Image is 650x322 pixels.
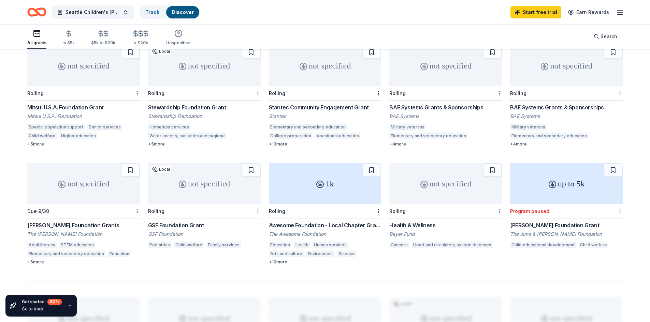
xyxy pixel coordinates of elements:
div: not specified [389,163,502,204]
a: Earn Rewards [564,6,613,18]
div: Science [337,250,356,257]
div: GSF Foundation [148,231,261,237]
a: not specifiedRollingBAE Systems Grants & SponsorshipsBAE SystemsMilitary veteransElementary and s... [389,45,502,147]
button: TrackDiscover [139,5,200,19]
div: Elementary and secondary education [389,133,467,139]
div: not specified [510,45,623,86]
button: Unspecified [166,27,191,49]
a: not specifiedLocalRollingGSF Foundation GrantGSF FoundationPediatricsChild welfareFamily services [148,163,261,250]
div: Local [151,166,171,173]
div: Elementary and secondary education [269,124,347,131]
span: Search [601,32,617,41]
div: Health & Wellness [389,221,502,229]
div: BAE Systems Grants & Sponsorships [389,103,502,111]
div: Higher education [60,133,97,139]
div: not specified [27,45,140,86]
div: + 10 more [269,259,381,265]
div: + 6 more [27,259,140,265]
a: not specifiedRollingHealth & WellnessBayer FundCancersHeart and circulatory system diseases [389,163,502,250]
div: Vocational education [315,133,360,139]
div: Mitsui U.S.A. Foundation [27,113,140,120]
div: GSF Foundation Grant [148,221,261,229]
div: Go to track [22,306,62,312]
div: + 4 more [510,141,623,147]
div: Family services [206,242,241,248]
div: BAE Systems [389,113,502,120]
div: College preparation [269,133,313,139]
div: Education [108,250,131,257]
div: Senior services [87,124,122,131]
div: Rolling [148,90,164,96]
div: Pediatrics [148,242,171,248]
div: Rolling [269,208,285,214]
div: Rolling [510,90,526,96]
div: Rolling [148,208,164,214]
div: Child welfare [579,242,608,248]
div: > $20k [132,40,150,46]
div: BAE Systems Grants & Sponsorships [510,103,623,111]
div: not specified [269,45,381,86]
button: Seattle Children's [PERSON_NAME] Adult Life Center ongoing support [52,5,134,19]
div: + 4 more [389,141,502,147]
div: 60 % [47,299,62,305]
div: Water access, sanitation and hygiene [148,133,226,139]
a: up to 5kProgram paused[PERSON_NAME] Foundation GrantThe June & [PERSON_NAME] FoundationChild educ... [510,163,623,250]
div: + 13 more [269,141,381,147]
div: Child educational development [510,242,576,248]
div: Cancers [389,242,409,248]
div: Rolling [389,208,406,214]
button: $5k to $20k [91,27,115,49]
button: ≤ $5k [63,27,75,49]
div: The Awesome Foundation [269,231,381,237]
div: Environment [306,250,334,257]
div: Child welfare [27,133,57,139]
div: + 5 more [148,141,261,147]
div: Military veterans [389,124,426,131]
div: Program paused [510,208,549,214]
div: Get started [22,299,62,305]
div: $5k to $20k [91,40,115,46]
div: Health [294,242,310,248]
div: Local [151,48,171,55]
div: Rolling [269,90,285,96]
div: [PERSON_NAME] Foundation Grant [510,221,623,229]
div: Stantec Community Engagement Grant [269,103,381,111]
div: ≤ $5k [63,40,75,46]
div: Awesome Foundation - Local Chapter Grants [269,221,381,229]
div: Adult literacy [27,242,57,248]
div: not specified [389,45,502,86]
div: Stewardship Foundation Grant [148,103,261,111]
a: not specifiedRollingStantec Community Engagement GrantStantecElementary and secondary educationCo... [269,45,381,147]
a: not specifiedLocalRollingStewardship Foundation GrantStewardship FoundationHomeless servicesWater... [148,45,261,147]
button: > $20k [132,27,150,49]
div: 1k [269,163,381,204]
span: Seattle Children's [PERSON_NAME] Adult Life Center ongoing support [66,8,120,16]
a: not specifiedRollingMitsui U.S.A. Foundation GrantMitsui U.S.A. FoundationSpecial population supp... [27,45,140,147]
div: Due 9/30 [27,208,49,214]
button: All grants [27,27,46,49]
div: Stewardship Foundation [148,113,261,120]
div: Heart and circulatory system diseases [412,242,493,248]
a: not specifiedRollingBAE Systems Grants & SponsorshipsBAE SystemsMilitary veteransElementary and s... [510,45,623,147]
a: Track [145,9,159,15]
div: Child welfare [174,242,204,248]
div: BAE Systems [510,113,623,120]
div: [PERSON_NAME] Foundation Grants [27,221,140,229]
div: not specified [148,45,261,86]
div: not specified [27,163,140,204]
div: Rolling [27,90,44,96]
div: The [PERSON_NAME] Foundation [27,231,140,237]
button: Search [588,30,623,43]
div: STEM education [59,242,95,248]
div: The June & [PERSON_NAME] Foundation [510,231,623,237]
div: Elementary and secondary education [27,250,105,257]
div: Mitsui U.S.A. Foundation Grant [27,103,140,111]
a: Home [27,4,46,20]
div: Human services [313,242,348,248]
div: Elementary and secondary education [510,133,588,139]
a: Start free trial [510,6,561,18]
div: Unspecified [166,40,191,46]
a: not specifiedDue 9/30[PERSON_NAME] Foundation GrantsThe [PERSON_NAME] FoundationAdult literacySTE... [27,163,140,265]
div: Education [269,242,291,248]
div: up to 5k [510,163,623,204]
